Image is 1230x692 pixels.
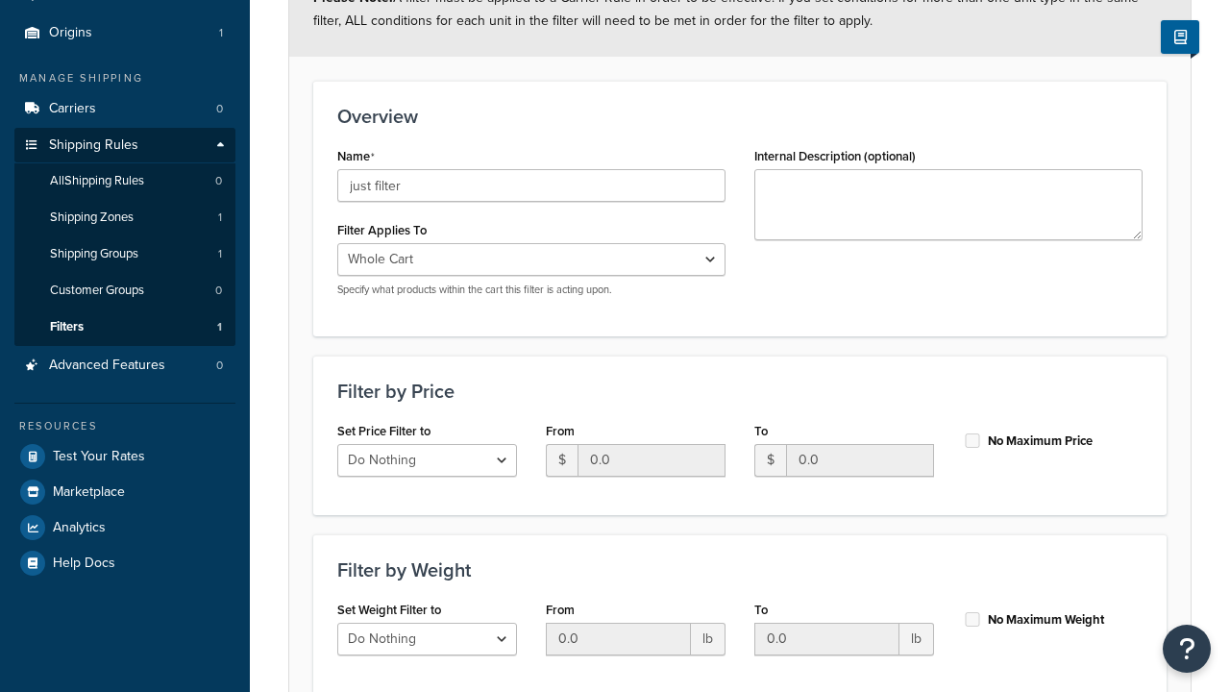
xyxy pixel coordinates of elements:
a: AllShipping Rules0 [14,163,235,199]
span: 1 [218,246,222,262]
span: 1 [219,25,223,41]
a: Filters1 [14,309,235,345]
a: Help Docs [14,546,235,581]
h3: Overview [337,106,1143,127]
span: Analytics [53,520,106,536]
a: Origins1 [14,15,235,51]
label: From [546,603,575,617]
label: Set Weight Filter to [337,603,441,617]
label: No Maximum Price [988,432,1093,450]
li: Filters [14,309,235,345]
label: Set Price Filter to [337,424,430,438]
span: Advanced Features [49,358,165,374]
li: Shipping Rules [14,128,235,347]
li: Advanced Features [14,348,235,383]
label: To [754,603,768,617]
span: Test Your Rates [53,449,145,465]
span: All Shipping Rules [50,173,144,189]
label: Filter Applies To [337,223,427,237]
a: Test Your Rates [14,439,235,474]
label: To [754,424,768,438]
a: Carriers0 [14,91,235,127]
a: Shipping Groups1 [14,236,235,272]
a: Shipping Rules [14,128,235,163]
a: Marketplace [14,475,235,509]
span: Customer Groups [50,283,144,299]
li: Origins [14,15,235,51]
li: Carriers [14,91,235,127]
span: Origins [49,25,92,41]
li: Shipping Zones [14,200,235,235]
button: Show Help Docs [1161,20,1199,54]
div: Resources [14,418,235,434]
span: Marketplace [53,484,125,501]
h3: Filter by Weight [337,559,1143,581]
span: 0 [215,283,222,299]
span: 1 [217,319,222,335]
h3: Filter by Price [337,381,1143,402]
p: Specify what products within the cart this filter is acting upon. [337,283,726,297]
span: Carriers [49,101,96,117]
span: 0 [215,173,222,189]
span: Shipping Zones [50,210,134,226]
div: Manage Shipping [14,70,235,86]
button: Open Resource Center [1163,625,1211,673]
span: 0 [216,101,223,117]
span: 0 [216,358,223,374]
span: Help Docs [53,556,115,572]
span: Shipping Rules [49,137,138,154]
span: $ [546,444,578,477]
span: lb [899,623,934,655]
span: Filters [50,319,84,335]
a: Advanced Features0 [14,348,235,383]
a: Analytics [14,510,235,545]
label: No Maximum Weight [988,611,1104,629]
label: From [546,424,575,438]
span: $ [754,444,786,477]
label: Internal Description (optional) [754,149,916,163]
a: Customer Groups0 [14,273,235,309]
span: lb [691,623,726,655]
li: Customer Groups [14,273,235,309]
span: Shipping Groups [50,246,138,262]
span: 1 [218,210,222,226]
label: Name [337,149,375,164]
li: Shipping Groups [14,236,235,272]
a: Shipping Zones1 [14,200,235,235]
